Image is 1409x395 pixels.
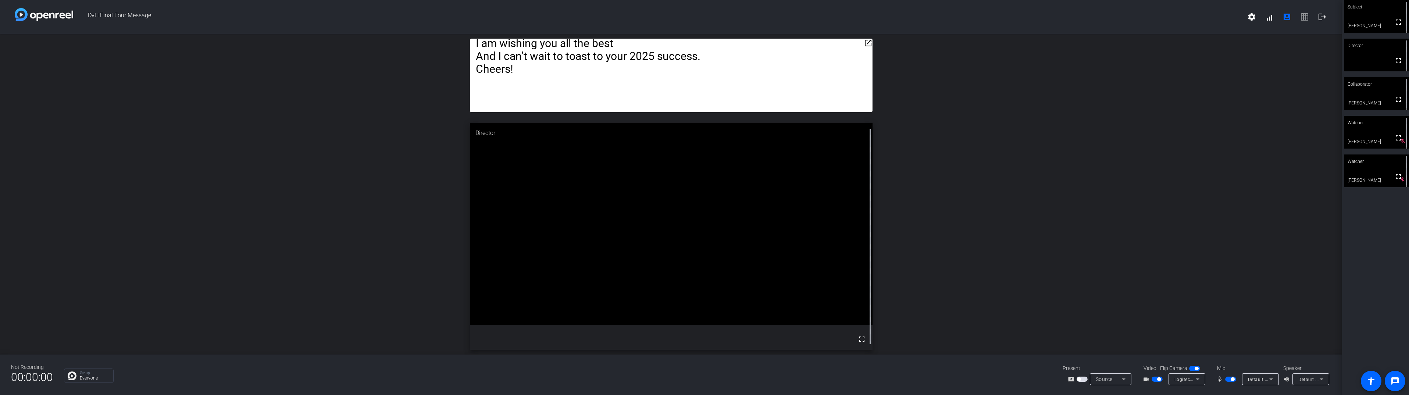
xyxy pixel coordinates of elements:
[80,371,110,375] p: Group
[476,37,867,50] p: I am wishing you all the best
[1260,8,1278,26] button: signal_cellular_alt
[1143,375,1152,384] mat-icon: videocam_outline
[1394,172,1403,181] mat-icon: fullscreen
[1283,375,1292,384] mat-icon: volume_up
[1391,377,1399,385] mat-icon: message
[80,376,110,380] p: Everyone
[1344,116,1409,130] div: Watcher
[1318,13,1327,21] mat-icon: logout
[1283,13,1291,21] mat-icon: account_box
[1394,134,1403,142] mat-icon: fullscreen
[1344,77,1409,91] div: Collaborator
[1160,364,1187,372] span: Flip Camera
[1394,56,1403,65] mat-icon: fullscreen
[1247,13,1256,21] mat-icon: settings
[1298,376,1383,382] span: Default - Speakers (2- Realtek(R) Audio)
[864,39,873,47] mat-icon: open_in_new
[11,363,53,371] div: Not Recording
[857,335,866,344] mat-icon: fullscreen
[1068,375,1077,384] mat-icon: screen_share_outline
[470,123,873,143] div: Director
[73,8,1243,26] span: DvH Final Four Message
[1283,364,1327,372] div: Speaker
[1096,376,1113,382] span: Source
[1344,39,1409,53] div: Director
[11,368,53,386] span: 00:00:00
[1210,364,1283,372] div: Mic
[15,8,73,21] img: white-gradient.svg
[1216,375,1225,384] mat-icon: mic_none
[1367,377,1376,385] mat-icon: accessibility
[1174,376,1256,382] span: Logitech Webcam C930e (046d:0843)
[1394,18,1403,26] mat-icon: fullscreen
[476,63,867,75] p: Cheers!
[476,50,867,63] p: And I can’t wait to toast to your 2025 success.
[1344,154,1409,168] div: Watcher
[1394,95,1403,104] mat-icon: fullscreen
[1144,364,1156,372] span: Video
[68,371,76,380] img: Chat Icon
[1063,364,1136,372] div: Present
